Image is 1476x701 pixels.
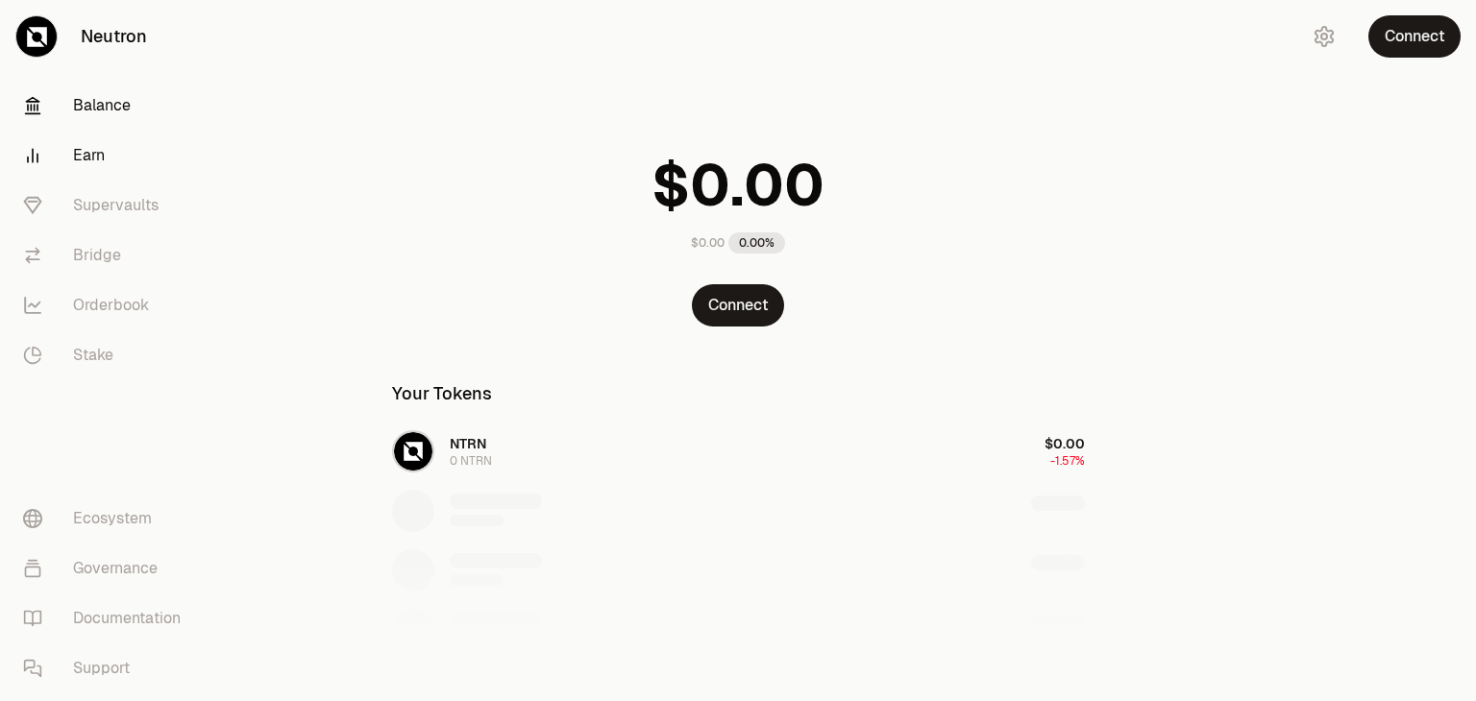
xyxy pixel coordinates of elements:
[8,131,208,181] a: Earn
[8,643,208,693] a: Support
[392,380,492,407] div: Your Tokens
[8,280,208,330] a: Orderbook
[8,81,208,131] a: Balance
[8,593,208,643] a: Documentation
[8,544,208,593] a: Governance
[8,330,208,380] a: Stake
[8,230,208,280] a: Bridge
[8,494,208,544] a: Ecosystem
[691,235,725,251] div: $0.00
[1368,15,1461,58] button: Connect
[8,181,208,230] a: Supervaults
[692,284,784,326] button: Connect
[728,232,785,254] div: 0.00%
